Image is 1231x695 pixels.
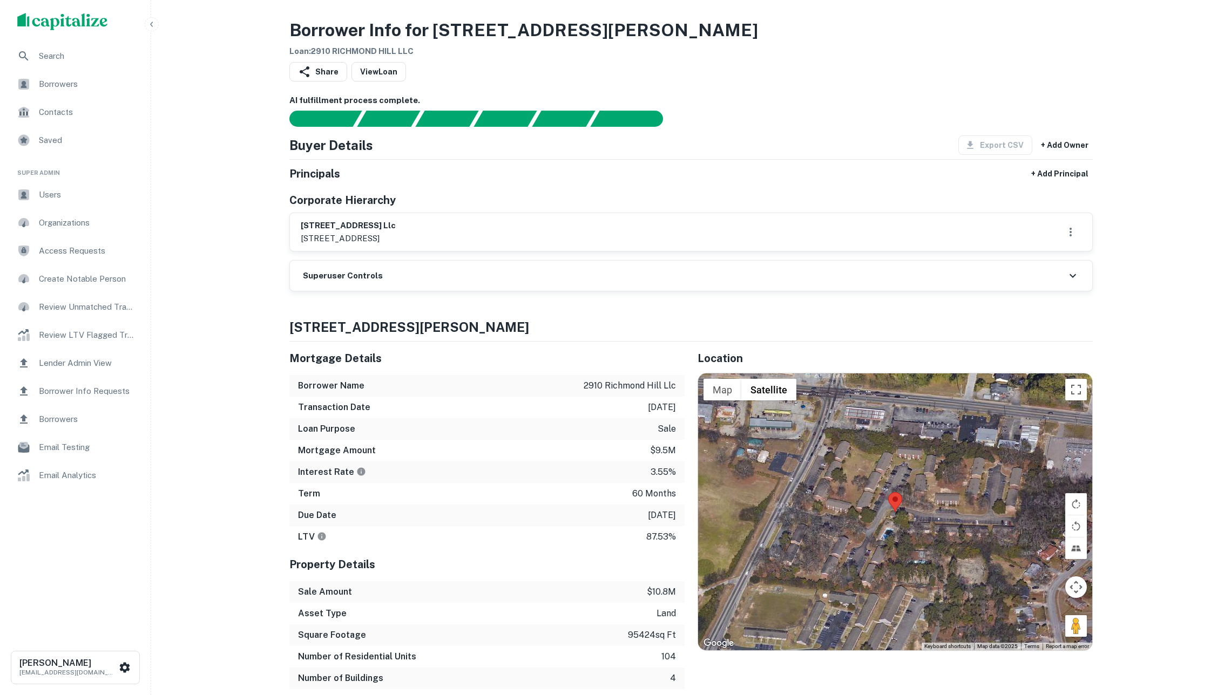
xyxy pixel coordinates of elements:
[648,401,676,414] p: [DATE]
[357,111,420,127] div: Your request is received and processing...
[39,134,136,147] span: Saved
[704,379,741,400] button: Show street map
[317,532,327,541] svg: LTVs displayed on the website are for informational purposes only and may be reported incorrectly...
[39,441,136,454] span: Email Testing
[698,350,1093,366] h5: Location
[301,232,396,245] p: [STREET_ADDRESS]
[19,667,117,677] p: [EMAIL_ADDRESS][DOMAIN_NAME]
[9,210,142,236] a: Organizations
[474,111,537,127] div: Principals found, AI now looking for contact information...
[289,556,685,573] h5: Property Details
[9,378,142,404] a: Borrower Info Requests
[39,244,136,257] span: Access Requests
[661,650,676,663] p: 104
[741,379,796,400] button: Show satellite imagery
[651,466,676,479] p: 3.55%
[39,216,136,229] span: Organizations
[276,111,357,127] div: Sending borrower request to AI...
[9,238,142,264] a: Access Requests
[1065,493,1087,515] button: Rotate map clockwise
[289,317,1093,337] h4: [STREET_ADDRESS][PERSON_NAME]
[1065,537,1087,559] button: Tilt map
[39,50,136,63] span: Search
[9,182,142,208] a: Users
[9,406,142,432] a: Borrowers
[9,99,142,125] a: Contacts
[9,71,142,97] a: Borrowers
[670,672,676,685] p: 4
[39,78,136,91] span: Borrowers
[289,350,685,366] h5: Mortgage Details
[1065,576,1087,598] button: Map camera controls
[415,111,478,127] div: Documents found, AI parsing details...
[39,272,136,285] span: Create Notable Person
[1037,135,1093,155] button: + Add Owner
[39,357,136,370] span: Lender Admin View
[9,322,142,348] a: Review LTV Flagged Transactions
[39,413,136,426] span: Borrowers
[298,444,376,457] h6: Mortgage Amount
[628,629,676,642] p: 95424 sq ft
[298,423,355,435] h6: Loan Purpose
[289,166,340,182] h5: Principals
[977,643,1018,649] span: Map data ©2025
[289,192,396,208] h5: Corporate Hierarchy
[9,155,142,182] li: Super Admin
[39,385,136,398] span: Borrower Info Requests
[298,672,383,685] h6: Number of Buildings
[1065,379,1087,400] button: Toggle fullscreen view
[289,45,758,58] h6: Loan : 2910 RICHMOND HILL LLC
[298,607,347,620] h6: Asset Type
[39,188,136,201] span: Users
[17,13,108,30] img: capitalize-logo.png
[924,643,971,650] button: Keyboard shortcuts
[303,270,383,282] h6: Superuser Controls
[632,487,676,500] p: 60 months
[9,434,142,460] a: Email Testing
[1177,609,1231,660] iframe: Chat Widget
[1027,164,1093,183] button: + Add Principal
[584,379,676,392] p: 2910 richmond hill llc
[1065,515,1087,537] button: Rotate map counterclockwise
[39,469,136,482] span: Email Analytics
[289,94,1093,107] h6: AI fulfillment process complete.
[9,127,142,153] a: Saved
[289,135,373,155] h4: Buyer Details
[9,266,142,292] div: Create Notable Person
[9,462,142,488] a: Email Analytics
[19,659,117,667] h6: [PERSON_NAME]
[39,329,136,342] span: Review LTV Flagged Transactions
[289,17,758,43] h3: Borrower Info for [STREET_ADDRESS][PERSON_NAME]
[39,301,136,314] span: Review Unmatched Transactions
[298,585,352,598] h6: Sale Amount
[532,111,595,127] div: Principals found, still searching for contact information. This may take time...
[647,585,676,598] p: $10.8m
[298,487,320,500] h6: Term
[591,111,676,127] div: AI fulfillment process complete.
[298,401,370,414] h6: Transaction Date
[39,106,136,119] span: Contacts
[1024,643,1039,649] a: Terms (opens in new tab)
[646,530,676,543] p: 87.53%
[9,350,142,376] div: Lender Admin View
[657,607,676,620] p: land
[11,651,140,684] button: [PERSON_NAME][EMAIL_ADDRESS][DOMAIN_NAME]
[298,530,327,543] h6: LTV
[298,629,366,642] h6: Square Footage
[298,650,416,663] h6: Number of Residential Units
[9,294,142,320] a: Review Unmatched Transactions
[1065,615,1087,637] button: Drag Pegman onto the map to open Street View
[701,636,736,650] img: Google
